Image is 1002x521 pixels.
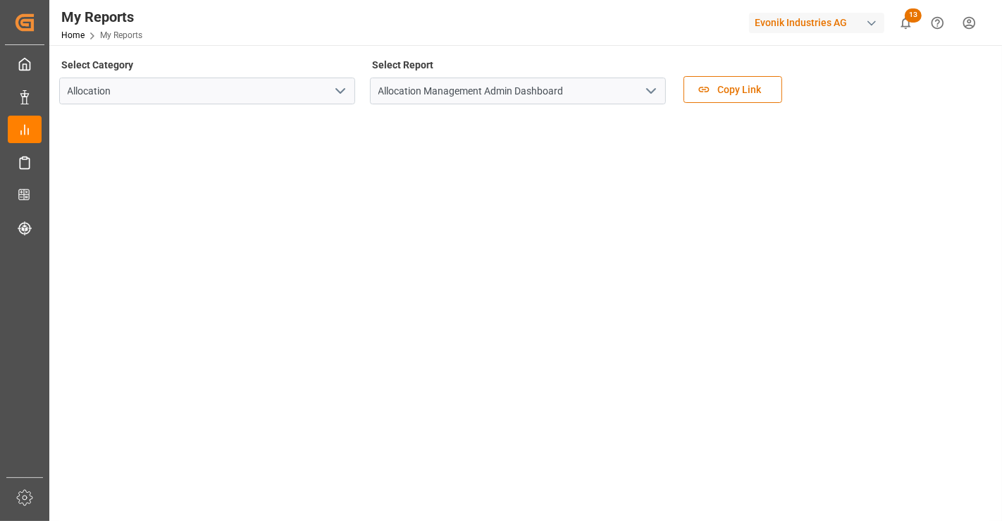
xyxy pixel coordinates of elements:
[329,80,350,102] button: open menu
[59,78,355,104] input: Type to search/select
[59,55,136,75] label: Select Category
[710,82,768,97] span: Copy Link
[922,7,953,39] button: Help Center
[749,9,890,36] button: Evonik Industries AG
[640,80,661,102] button: open menu
[61,6,142,27] div: My Reports
[370,55,436,75] label: Select Report
[370,78,666,104] input: Type to search/select
[905,8,922,23] span: 13
[749,13,884,33] div: Evonik Industries AG
[890,7,922,39] button: show 13 new notifications
[61,30,85,40] a: Home
[684,76,782,103] button: Copy Link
